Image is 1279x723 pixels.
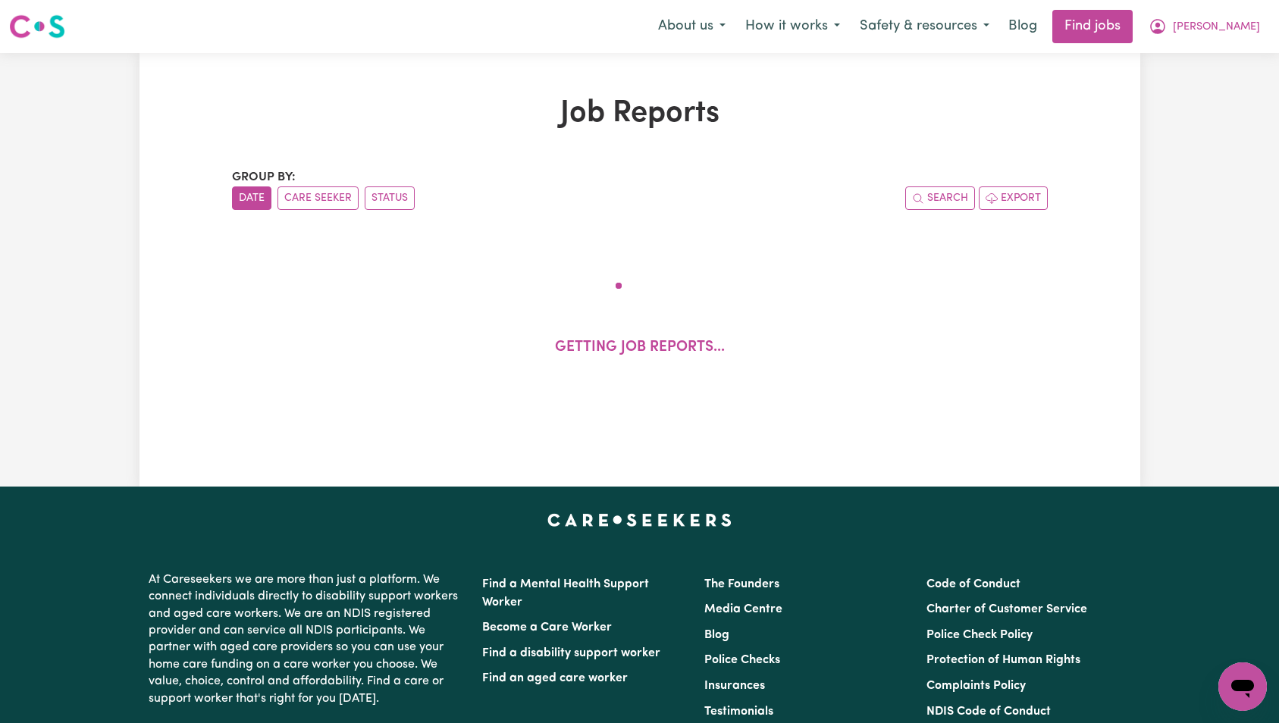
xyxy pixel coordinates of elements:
a: Blog [704,629,729,641]
a: Find a disability support worker [482,647,660,659]
button: sort invoices by paid status [365,186,415,210]
button: Export [979,186,1048,210]
a: Police Checks [704,654,780,666]
button: About us [648,11,735,42]
a: Blog [999,10,1046,43]
button: Safety & resources [850,11,999,42]
a: Careseekers logo [9,9,65,44]
a: Media Centre [704,603,782,615]
a: Charter of Customer Service [926,603,1087,615]
a: Become a Care Worker [482,621,612,634]
button: sort invoices by date [232,186,271,210]
a: Find jobs [1052,10,1133,43]
a: Police Check Policy [926,629,1033,641]
a: Protection of Human Rights [926,654,1080,666]
a: The Founders [704,578,779,590]
button: Search [905,186,975,210]
a: Testimonials [704,706,773,718]
a: Find an aged care worker [482,672,628,684]
span: Group by: [232,171,296,183]
button: sort invoices by care seeker [277,186,359,210]
button: My Account [1139,11,1270,42]
p: At Careseekers we are more than just a platform. We connect individuals directly to disability su... [149,565,464,713]
a: Find a Mental Health Support Worker [482,578,649,609]
p: Getting job reports... [555,337,725,359]
a: NDIS Code of Conduct [926,706,1051,718]
h1: Job Reports [232,95,1048,132]
a: Insurances [704,680,765,692]
a: Complaints Policy [926,680,1026,692]
a: Careseekers home page [547,514,732,526]
a: Code of Conduct [926,578,1020,590]
img: Careseekers logo [9,13,65,40]
button: How it works [735,11,850,42]
span: [PERSON_NAME] [1173,19,1260,36]
iframe: Button to launch messaging window [1218,662,1267,711]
